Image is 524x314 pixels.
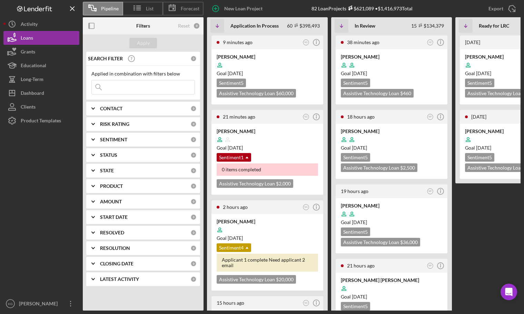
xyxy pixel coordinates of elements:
[428,190,432,192] text: MF
[3,100,79,114] a: Clients
[341,302,370,311] div: Sentiment 5
[488,2,503,16] div: Export
[217,235,243,241] span: Goal
[210,34,324,105] a: 9 minutes agoNG[PERSON_NAME]Goal [DATE]Sentiment5Assistive Technology Loan $60,000
[400,239,418,245] span: $36,000
[346,6,374,11] div: $621,089
[352,294,367,300] time: 10/30/2025
[21,114,61,129] div: Product Templates
[228,145,243,151] time: 10/19/2025
[217,53,318,60] div: [PERSON_NAME]
[355,23,375,29] b: In Review
[341,202,442,209] div: [PERSON_NAME]
[100,183,123,189] b: PRODUCT
[100,106,122,111] b: CONTACT
[223,114,255,120] time: 2025-10-03 18:11
[304,302,308,304] text: NG
[287,23,320,29] div: 60 $398,493
[100,137,127,142] b: SENTIMENT
[181,6,199,11] span: Forecast
[341,128,442,135] div: [PERSON_NAME]
[411,23,444,29] div: 15 $134,379
[190,276,197,282] div: 0
[100,168,114,173] b: STATE
[426,187,435,196] button: MF
[276,276,294,282] span: $20,000
[129,38,157,48] button: Apply
[224,2,263,16] div: New Loan Project
[217,153,251,162] div: Sentiment 1
[217,254,318,272] div: Applicant 1 complete Need applicant 2 email
[190,168,197,174] div: 0
[217,145,243,151] span: Goal
[301,38,311,47] button: NG
[479,23,509,29] b: Ready for LRC
[190,199,197,205] div: 0
[335,183,448,254] a: 19 hours agoMF[PERSON_NAME]Goal [DATE]Sentiment5Assistive Technology Loan $36,000
[501,284,517,300] div: Open Intercom Messenger
[465,70,491,76] span: Goal
[21,31,33,47] div: Loans
[190,121,197,127] div: 0
[217,128,318,135] div: [PERSON_NAME]
[223,39,253,45] time: 2025-10-03 18:23
[3,31,79,45] button: Loans
[210,109,324,196] a: 21 minutes agoNG[PERSON_NAME]Goal [DATE]Sentiment10 items completedAssistive Technology Loan $2,000
[301,298,311,308] button: NG
[190,214,197,220] div: 0
[301,112,311,122] button: NG
[276,90,294,96] span: $60,000
[341,145,367,151] span: Goal
[228,235,243,241] time: 11/02/2025
[465,145,491,151] span: Goal
[341,89,414,98] div: Assistive Technology Loan
[136,23,150,29] b: Filters
[217,275,296,284] div: Assistive Technology Loan
[223,204,248,210] time: 2025-10-03 16:27
[341,53,442,60] div: [PERSON_NAME]
[217,243,251,252] div: Sentiment 4
[21,59,46,74] div: Educational
[3,86,79,100] button: Dashboard
[428,115,432,118] text: MF
[426,112,435,122] button: MF
[341,163,417,172] div: Assistive Technology Loan
[190,136,197,143] div: 0
[190,245,197,251] div: 0
[217,179,293,188] div: Assistive Technology Loan
[304,206,308,209] text: NG
[190,261,197,267] div: 0
[335,109,448,180] a: 18 hours agoMF[PERSON_NAME]Goal [DATE]Sentiment5Assistive Technology Loan $2,500
[347,39,379,45] time: 2025-10-03 17:54
[276,181,291,186] span: $2,000
[217,300,244,306] time: 2025-10-03 03:50
[3,45,79,59] button: Grants
[3,72,79,86] a: Long-Term
[217,70,243,76] span: Goal
[341,227,370,236] div: Sentiment 5
[341,238,420,246] div: Assistive Technology Loan
[3,114,79,128] button: Product Templates
[3,297,79,311] button: KG[PERSON_NAME]
[476,70,491,76] time: 10/22/2025
[471,114,486,120] time: 2025-09-18 04:57
[465,39,480,45] time: 2025-09-22 23:19
[21,100,36,115] div: Clients
[210,199,324,292] a: 2 hours agoNG[PERSON_NAME]Goal [DATE]Sentiment4Applicant 1 complete Need applicant 2 emailAssisti...
[230,23,279,29] b: Application In Process
[217,218,318,225] div: [PERSON_NAME]
[301,203,311,212] button: NG
[146,6,154,11] span: List
[335,34,448,105] a: 38 minutes agoHZ[PERSON_NAME]Goal [DATE]Sentiment5Assistive Technology Loan $460
[217,89,296,98] div: Assistive Technology Loan
[100,245,130,251] b: RESOLUTION
[341,70,367,76] span: Goal
[100,276,139,282] b: LATEST ACTIVITY
[190,230,197,236] div: 0
[352,145,367,151] time: 10/30/2025
[304,41,308,43] text: NG
[341,294,367,300] span: Goal
[88,56,123,61] b: SEARCH FILTER
[347,263,375,269] time: 2025-10-02 21:41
